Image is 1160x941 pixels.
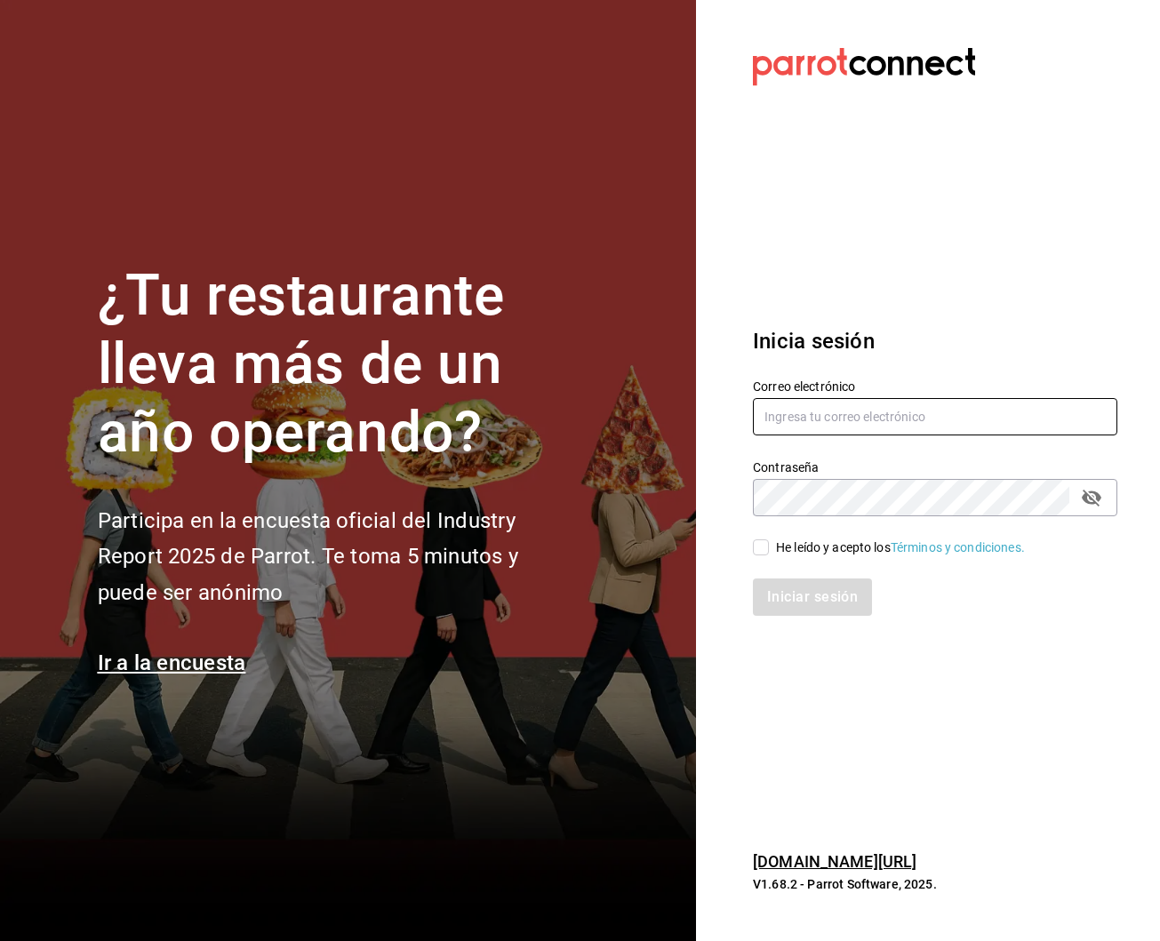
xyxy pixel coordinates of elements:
[1076,482,1107,513] button: passwordField
[753,875,1117,893] p: V1.68.2 - Parrot Software, 2025.
[753,398,1117,435] input: Ingresa tu correo electrónico
[891,540,1025,554] a: Términos y condiciones.
[98,503,578,611] h2: Participa en la encuesta oficial del Industry Report 2025 de Parrot. Te toma 5 minutos y puede se...
[753,852,916,871] a: [DOMAIN_NAME][URL]
[98,262,578,467] h1: ¿Tu restaurante lleva más de un año operando?
[753,461,1117,474] label: Contraseña
[98,650,246,675] a: Ir a la encuesta
[753,380,1117,393] label: Correo electrónico
[776,538,1025,557] div: He leído y acepto los
[753,325,1117,357] h3: Inicia sesión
